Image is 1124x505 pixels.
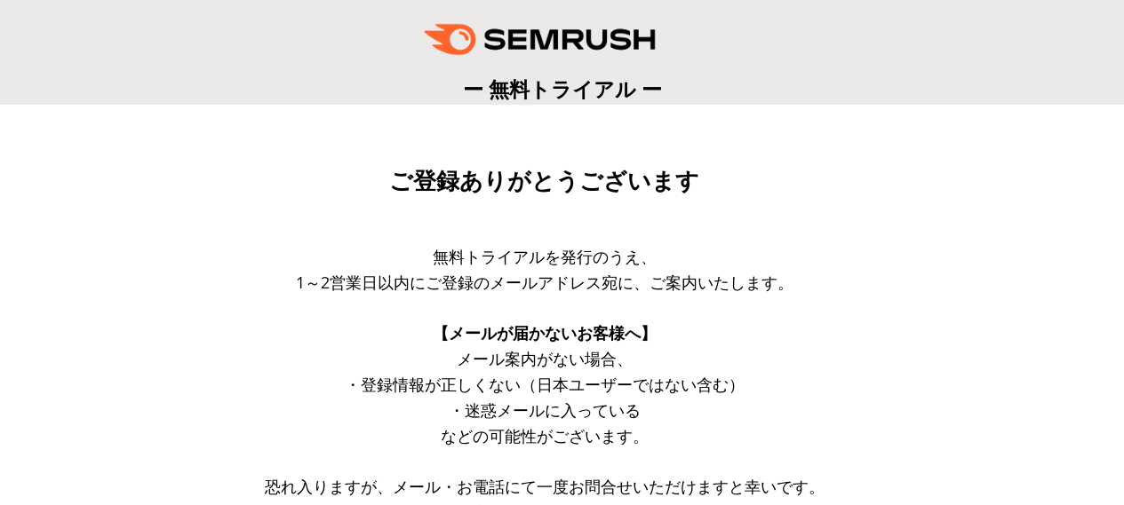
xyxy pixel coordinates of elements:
[457,348,633,369] span: メール案内がない場合、
[296,272,793,293] span: 1～2営業日以内にご登録のメールアドレス宛に、ご案内いたします。
[463,75,662,103] span: ー 無料トライアル ー
[449,399,641,421] span: ・迷惑メールに入っている
[265,476,825,497] span: 恐れ入りますが、メール・お電話にて一度お問合せいただけますと幸いです。
[389,168,699,194] span: ご登録ありがとうございます
[433,246,657,267] span: 無料トライアルを発行のうえ、
[441,425,649,446] span: などの可能性がございます。
[433,322,657,343] span: 【メールが届かないお客様へ】
[345,374,745,395] span: ・登録情報が正しくない（日本ユーザーではない含む）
